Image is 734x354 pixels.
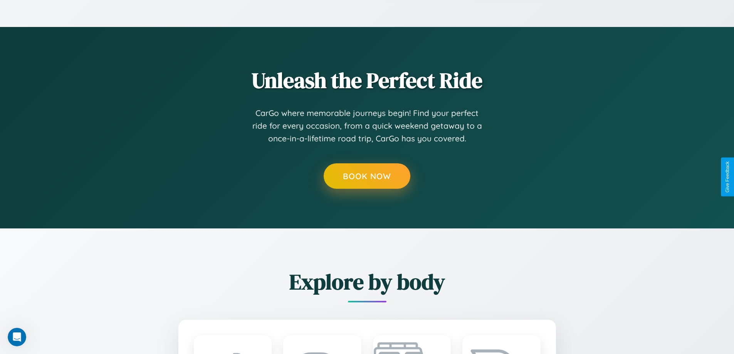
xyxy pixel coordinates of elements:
[725,161,730,193] div: Give Feedback
[136,267,598,297] h2: Explore by body
[324,163,410,189] button: Book Now
[252,107,483,145] p: CarGo where memorable journeys begin! Find your perfect ride for every occasion, from a quick wee...
[8,328,26,346] iframe: Intercom live chat
[136,65,598,95] h2: Unleash the Perfect Ride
